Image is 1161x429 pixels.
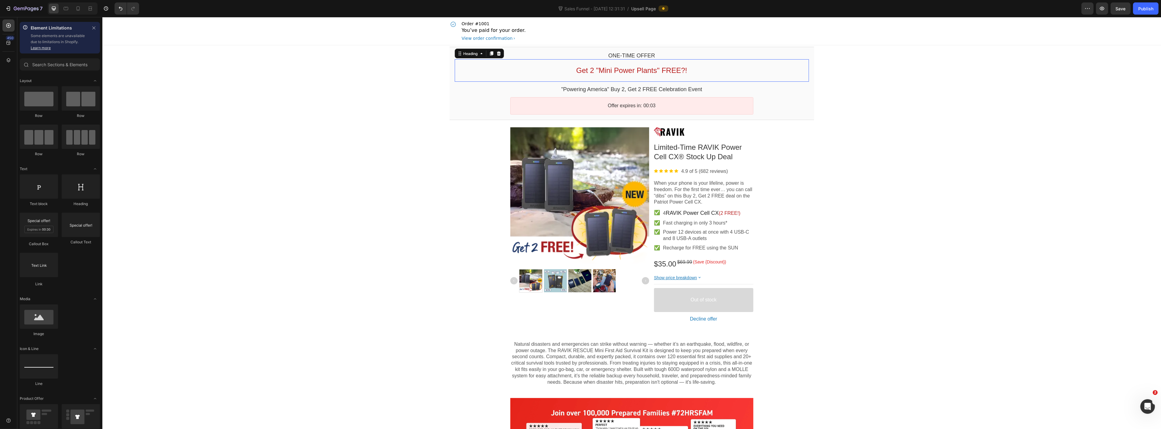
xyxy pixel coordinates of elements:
span: Media [20,296,30,302]
div: Image [20,331,58,337]
div: Row [62,151,100,157]
bdo: One-time Offer [506,36,553,42]
div: Rich Text Editor. Editing area: main [561,212,651,225]
p: Recharge for FREE using the SUN [561,228,636,234]
span: Sales Funnel - [DATE] 12:31:31 [563,5,626,12]
bdo: Show price breakdown [552,258,595,263]
bdo: $35.00 [552,243,574,251]
span: Toggle open [90,164,100,174]
bdo: "Powering America" Buy 2, Get 2 FREE Celebration Event [459,69,600,75]
div: Rich Text Editor. Editing area: main [561,203,625,209]
div: Heading [62,201,100,207]
p: Fast charging in only 3 hours* [561,203,625,209]
img: gp-arrow-next [539,260,547,267]
span: Toggle open [90,294,100,304]
bdo: Offer expires in: 00:03 [505,86,553,91]
p: Natural disasters and emergencies can strike without warning — whether it’s an earthquake, flood,... [408,324,651,369]
span: (2 FREE!) [616,194,638,199]
p: Power 12 devices at once with 4 USB-C and 8 USB-A outlets [561,212,651,225]
bdo: $69.99 [575,242,590,248]
span: Toggle open [90,344,100,354]
p: Element Limitations [31,24,88,32]
div: Line [20,381,58,386]
div: Link [20,281,58,287]
bdo: Decline offer [587,299,615,305]
span: ✅ [552,193,558,198]
iframe: Design area [102,17,1161,429]
span: Get 2 "Mini Power Plants" FREE?! [474,49,585,57]
div: Row [62,113,100,118]
button: Decline offer [552,297,651,308]
span: Layout [20,78,32,84]
button: Publish [1133,2,1159,15]
span: Icon & Line [20,346,39,352]
div: 450 [6,36,15,40]
p: 7 [40,5,43,12]
span: Save [1116,6,1126,11]
p: 4.9 of 5 (682 reviews) [579,151,626,158]
div: Undo/Redo [115,2,139,15]
div: Rich Text Editor. Editing area: main [561,193,638,200]
span: Text [20,166,27,172]
p: Some elements are unavailable due to limitations in Shopify. [31,33,88,51]
div: View order confirmation [359,18,410,24]
iframe: Intercom live chat [1140,399,1155,414]
p: 4 [561,193,638,200]
a: Learn more [31,46,51,50]
button: 7 [2,2,45,15]
div: Rich Text Editor. Editing area: main [561,228,636,234]
span: / [628,5,629,12]
div: Publish [1138,5,1153,12]
span: Product Offer [20,396,44,401]
img: gp-arrow-prev [408,260,415,267]
span: ✅ [552,203,558,208]
span: Upsell Page [632,5,656,12]
span: ✅ [552,228,558,233]
span: 2 [1153,390,1158,395]
span: RAVIK Power Cell CX [563,193,617,199]
button: Save [1111,2,1131,15]
div: Rich Text Editor. Editing area: main [552,163,651,188]
div: Callout Box [20,241,58,247]
bdo: Out of stock [588,280,614,286]
div: Row [20,113,58,118]
div: Row [20,151,58,157]
bdo: Limited-Time RAVIK Power Cell CX® Stock Up Deal [552,126,639,144]
input: Search Sections & Elements [20,58,100,70]
span: Toggle open [90,76,100,86]
div: Callout Text [62,239,100,245]
span: ✅ [552,212,558,218]
bdo: (Save {Discount}) [591,242,624,247]
div: Text block [20,201,58,207]
span: Toggle open [90,394,100,403]
p: When your phone is your lifeline, power is freedom. For the first time ever… you can call “dibs” ... [552,163,651,188]
div: Heading [360,34,377,39]
div: Rich Text Editor. Editing area: main [352,49,707,58]
button: Out of stock [552,271,651,295]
